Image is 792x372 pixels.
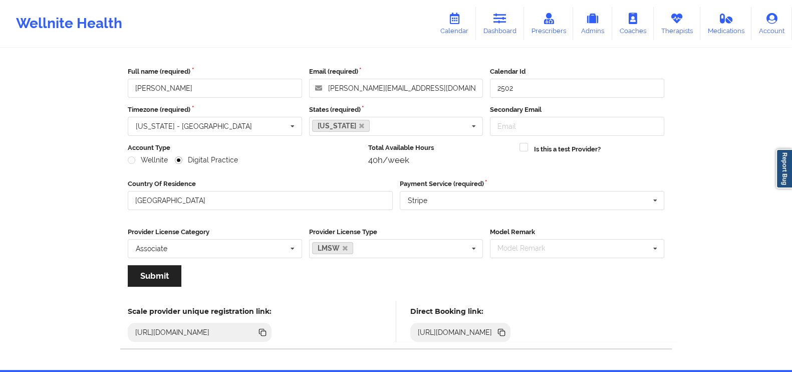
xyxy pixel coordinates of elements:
input: Email address [309,79,483,98]
a: Account [751,7,792,40]
div: [URL][DOMAIN_NAME] [414,327,496,337]
input: Full name [128,79,302,98]
div: [URL][DOMAIN_NAME] [131,327,214,337]
label: Is this a test Provider? [534,144,601,154]
a: Report Bug [776,149,792,189]
label: Provider License Category [128,227,302,237]
div: 40h/week [368,155,513,165]
input: Calendar Id [490,79,664,98]
a: Coaches [612,7,654,40]
div: Associate [136,245,167,252]
label: Total Available Hours [368,143,513,153]
a: Prescribers [524,7,574,40]
input: Email [490,117,664,136]
a: [US_STATE] [312,120,370,132]
label: Email (required) [309,67,483,77]
label: Wellnite [128,156,168,164]
label: Digital Practice [175,156,238,164]
label: Account Type [128,143,361,153]
a: Admins [573,7,612,40]
div: Stripe [408,197,427,204]
label: Calendar Id [490,67,664,77]
a: LMSW [312,242,354,254]
h5: Scale provider unique registration link: [128,307,272,316]
a: Calendar [433,7,476,40]
a: Medications [700,7,752,40]
a: Dashboard [476,7,524,40]
div: [US_STATE] - [GEOGRAPHIC_DATA] [136,123,252,130]
label: Country Of Residence [128,179,393,189]
h5: Direct Booking link: [410,307,511,316]
label: States (required) [309,105,483,115]
label: Secondary Email [490,105,664,115]
label: Timezone (required) [128,105,302,115]
a: Therapists [654,7,700,40]
label: Full name (required) [128,67,302,77]
label: Model Remark [490,227,664,237]
div: Model Remark [495,243,560,254]
button: Submit [128,265,181,287]
label: Payment Service (required) [400,179,665,189]
label: Provider License Type [309,227,483,237]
